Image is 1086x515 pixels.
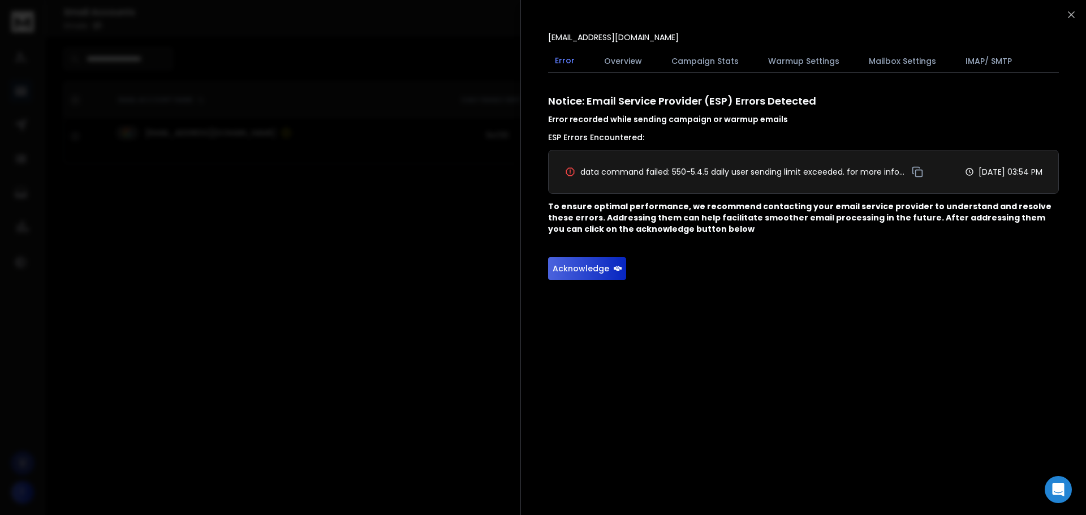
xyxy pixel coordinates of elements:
div: Open Intercom Messenger [1045,476,1072,503]
p: To ensure optimal performance, we recommend contacting your email service provider to understand ... [548,201,1059,235]
button: Campaign Stats [665,49,745,73]
p: [EMAIL_ADDRESS][DOMAIN_NAME] [548,32,679,43]
button: Acknowledge [548,257,626,280]
button: Warmup Settings [761,49,846,73]
h1: Notice: Email Service Provider (ESP) Errors Detected [548,93,1059,125]
h3: ESP Errors Encountered: [548,132,1059,143]
span: data command failed: 550-5.4.5 daily user sending limit exceeded. for more information on gmail 5... [580,166,906,178]
button: Overview [597,49,649,73]
button: IMAP/ SMTP [959,49,1019,73]
p: [DATE] 03:54 PM [979,166,1042,178]
button: Mailbox Settings [862,49,943,73]
h4: Error recorded while sending campaign or warmup emails [548,114,1059,125]
button: Error [548,48,581,74]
